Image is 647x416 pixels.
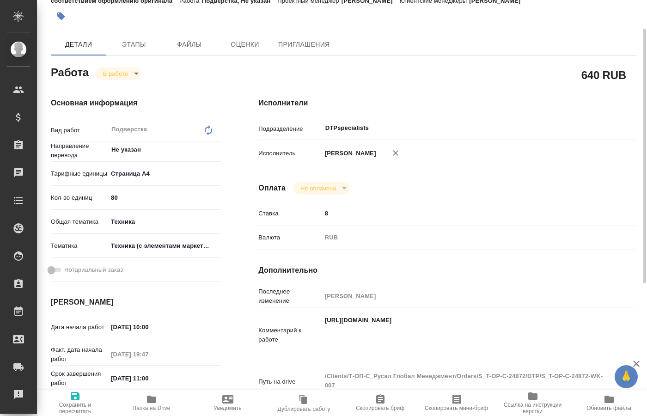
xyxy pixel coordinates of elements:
[322,230,605,245] div: RUB
[618,367,634,386] span: 🙏
[113,390,189,416] button: Папка на Drive
[322,289,605,303] input: Пустое поле
[214,405,242,411] span: Уведомить
[108,166,221,182] div: Страница А4
[108,372,189,385] input: ✎ Введи что-нибудь
[571,390,647,416] button: Обновить файлы
[51,126,108,135] p: Вид работ
[37,390,113,416] button: Сохранить и пересчитать
[189,390,266,416] button: Уведомить
[258,287,321,306] p: Последнее изменение
[418,390,494,416] button: Скопировать мини-бриф
[258,149,321,158] p: Исполнитель
[43,402,108,415] span: Сохранить и пересчитать
[108,348,189,361] input: Пустое поле
[100,70,131,78] button: В работе
[615,365,638,388] button: 🙏
[600,127,602,129] button: Open
[167,39,212,50] span: Файлы
[258,233,321,242] p: Валюта
[51,345,108,364] p: Факт. дата начала работ
[494,390,571,416] button: Ссылка на инструкции верстки
[278,406,330,412] span: Дублировать работу
[342,390,418,416] button: Скопировать бриф
[258,183,286,194] h4: Оплата
[266,390,342,416] button: Дублировать работу
[51,217,108,226] p: Общая тематика
[322,312,605,356] textarea: [URL][DOMAIN_NAME]
[500,402,565,415] span: Ссылка на инструкции верстки
[51,297,221,308] h4: [PERSON_NAME]
[322,368,605,393] textarea: /Clients/Т-ОП-С_Русал Глобал Менеджмент/Orders/S_T-OP-C-24872/DTP/S_T-OP-C-24872-WK-007
[51,241,108,251] p: Тематика
[51,6,71,26] button: Добавить тэг
[216,149,218,151] button: Open
[586,405,631,411] span: Обновить файлы
[112,39,156,50] span: Этапы
[258,377,321,386] p: Путь на drive
[108,191,221,204] input: ✎ Введи что-нибудь
[293,182,350,195] div: В работе
[258,326,321,344] p: Комментарий к работе
[581,67,626,83] h2: 640 RUB
[108,238,221,254] div: Техника (с элементами маркетинга)
[56,39,101,50] span: Детали
[133,405,171,411] span: Папка на Drive
[298,184,339,192] button: Не оплачена
[51,323,108,332] p: Дата начала работ
[96,67,142,80] div: В работе
[51,193,108,202] p: Кол-во единиц
[51,369,108,388] p: Срок завершения работ
[425,405,488,411] span: Скопировать мини-бриф
[258,124,321,134] p: Подразделение
[223,39,267,50] span: Оценки
[108,320,189,334] input: ✎ Введи что-нибудь
[108,214,221,230] div: Техника
[51,169,108,178] p: Тарифные единицы
[322,207,605,220] input: ✎ Введи что-нибудь
[51,63,89,80] h2: Работа
[385,143,406,163] button: Удалить исполнителя
[258,209,321,218] p: Ставка
[278,39,330,50] span: Приглашения
[51,141,108,160] p: Направление перевода
[51,98,221,109] h4: Основная информация
[356,405,404,411] span: Скопировать бриф
[64,265,123,275] span: Нотариальный заказ
[322,149,376,158] p: [PERSON_NAME]
[258,265,637,276] h4: Дополнительно
[258,98,637,109] h4: Исполнители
